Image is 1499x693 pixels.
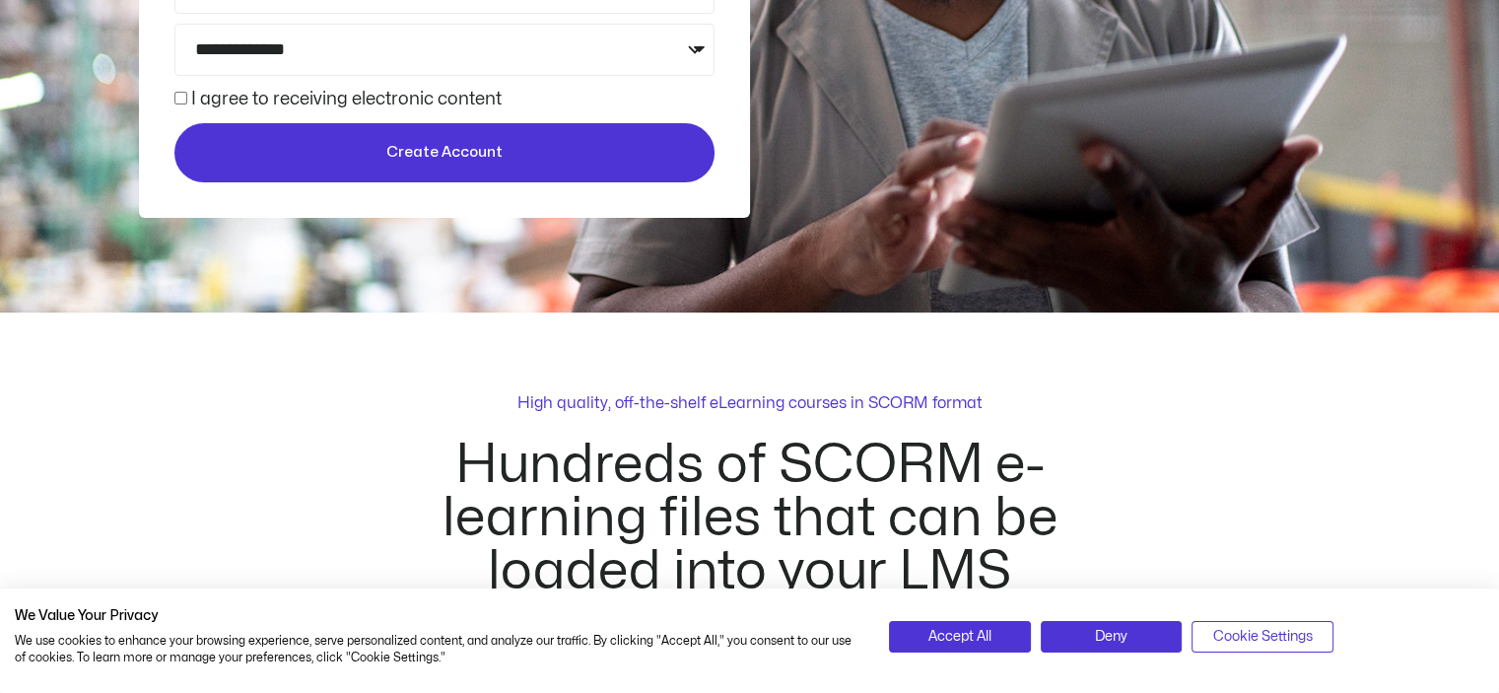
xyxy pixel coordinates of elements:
[1095,626,1127,648] span: Deny
[1041,621,1182,653] button: Deny all cookies
[353,439,1146,598] h2: Hundreds of SCORM e-learning files that can be loaded into your LMS
[15,633,859,666] p: We use cookies to enhance your browsing experience, serve personalized content, and analyze our t...
[174,123,715,182] button: Create Account
[1212,626,1312,648] span: Cookie Settings
[15,607,859,625] h2: We Value Your Privacy
[889,621,1030,653] button: Accept all cookies
[517,391,983,415] p: High quality, off-the-shelf eLearning courses in SCORM format
[386,141,503,165] span: Create Account
[1192,621,1332,653] button: Adjust cookie preferences
[928,626,991,648] span: Accept All
[191,91,502,107] label: I agree to receiving electronic content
